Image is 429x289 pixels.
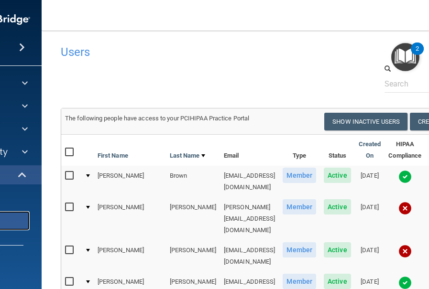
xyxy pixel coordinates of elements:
[283,199,316,214] span: Member
[385,135,425,166] th: HIPAA Compliance
[220,240,279,272] td: [EMAIL_ADDRESS][DOMAIN_NAME]
[94,166,166,197] td: [PERSON_NAME]
[283,274,316,289] span: Member
[324,113,407,130] button: Show Inactive Users
[166,240,220,272] td: [PERSON_NAME]
[166,197,220,240] td: [PERSON_NAME]
[220,197,279,240] td: [PERSON_NAME][EMAIL_ADDRESS][DOMAIN_NAME]
[320,135,355,166] th: Status
[324,199,351,214] span: Active
[166,166,220,197] td: Brown
[220,166,279,197] td: [EMAIL_ADDRESS][DOMAIN_NAME]
[98,150,128,161] a: First Name
[398,202,412,215] img: cross.ca9f0e7f.svg
[94,197,166,240] td: [PERSON_NAME]
[170,150,205,161] a: Last Name
[416,49,419,61] div: 2
[61,46,324,58] h4: Users
[324,274,351,289] span: Active
[359,139,381,161] a: Created On
[355,197,385,240] td: [DATE]
[283,168,316,183] span: Member
[220,135,279,166] th: Email
[279,135,320,166] th: Type
[355,166,385,197] td: [DATE]
[324,168,351,183] span: Active
[398,170,412,183] img: tick.e7d51cea.svg
[391,43,419,71] button: Open Resource Center, 2 new notifications
[65,115,250,122] span: The following people have access to your PCIHIPAA Practice Portal
[264,221,418,259] iframe: Drift Widget Chat Controller
[94,240,166,272] td: [PERSON_NAME]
